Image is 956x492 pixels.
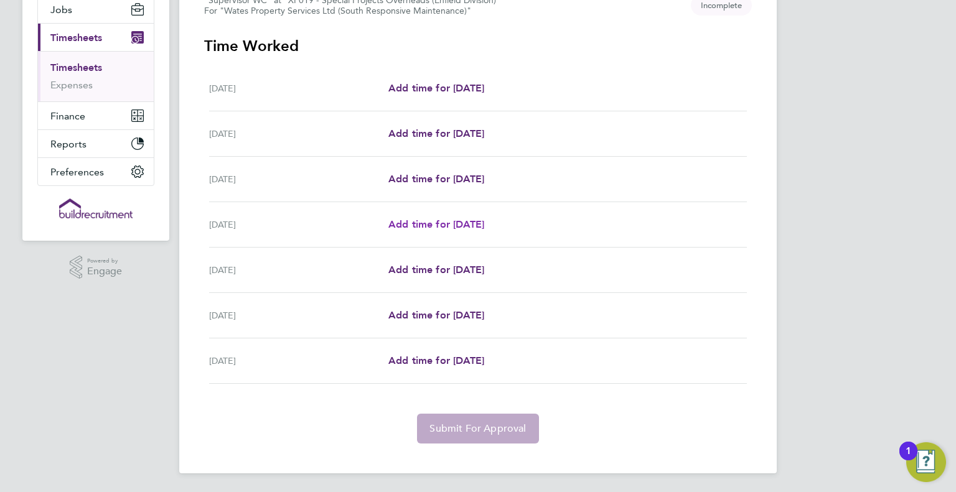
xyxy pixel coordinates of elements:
[388,264,484,276] span: Add time for [DATE]
[388,172,484,187] a: Add time for [DATE]
[50,62,102,73] a: Timesheets
[388,308,484,323] a: Add time for [DATE]
[388,217,484,232] a: Add time for [DATE]
[388,81,484,96] a: Add time for [DATE]
[388,355,484,366] span: Add time for [DATE]
[70,256,123,279] a: Powered byEngage
[87,266,122,277] span: Engage
[209,262,388,277] div: [DATE]
[38,158,154,185] button: Preferences
[209,217,388,232] div: [DATE]
[906,442,946,482] button: Open Resource Center, 1 new notification
[388,309,484,321] span: Add time for [DATE]
[50,166,104,178] span: Preferences
[204,36,752,56] h3: Time Worked
[38,51,154,101] div: Timesheets
[209,308,388,323] div: [DATE]
[50,110,85,122] span: Finance
[37,198,154,218] a: Go to home page
[209,353,388,368] div: [DATE]
[388,173,484,185] span: Add time for [DATE]
[388,126,484,141] a: Add time for [DATE]
[59,198,133,218] img: buildrec-logo-retina.png
[50,138,87,150] span: Reports
[906,451,911,467] div: 1
[209,81,388,96] div: [DATE]
[50,4,72,16] span: Jobs
[388,353,484,368] a: Add time for [DATE]
[87,256,122,266] span: Powered by
[209,172,388,187] div: [DATE]
[388,128,484,139] span: Add time for [DATE]
[38,102,154,129] button: Finance
[204,6,500,16] div: For "Wates Property Services Ltd (South Responsive Maintenance)"
[50,32,102,44] span: Timesheets
[50,79,93,91] a: Expenses
[388,82,484,94] span: Add time for [DATE]
[388,262,484,277] a: Add time for [DATE]
[38,24,154,51] button: Timesheets
[38,130,154,157] button: Reports
[209,126,388,141] div: [DATE]
[388,218,484,230] span: Add time for [DATE]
